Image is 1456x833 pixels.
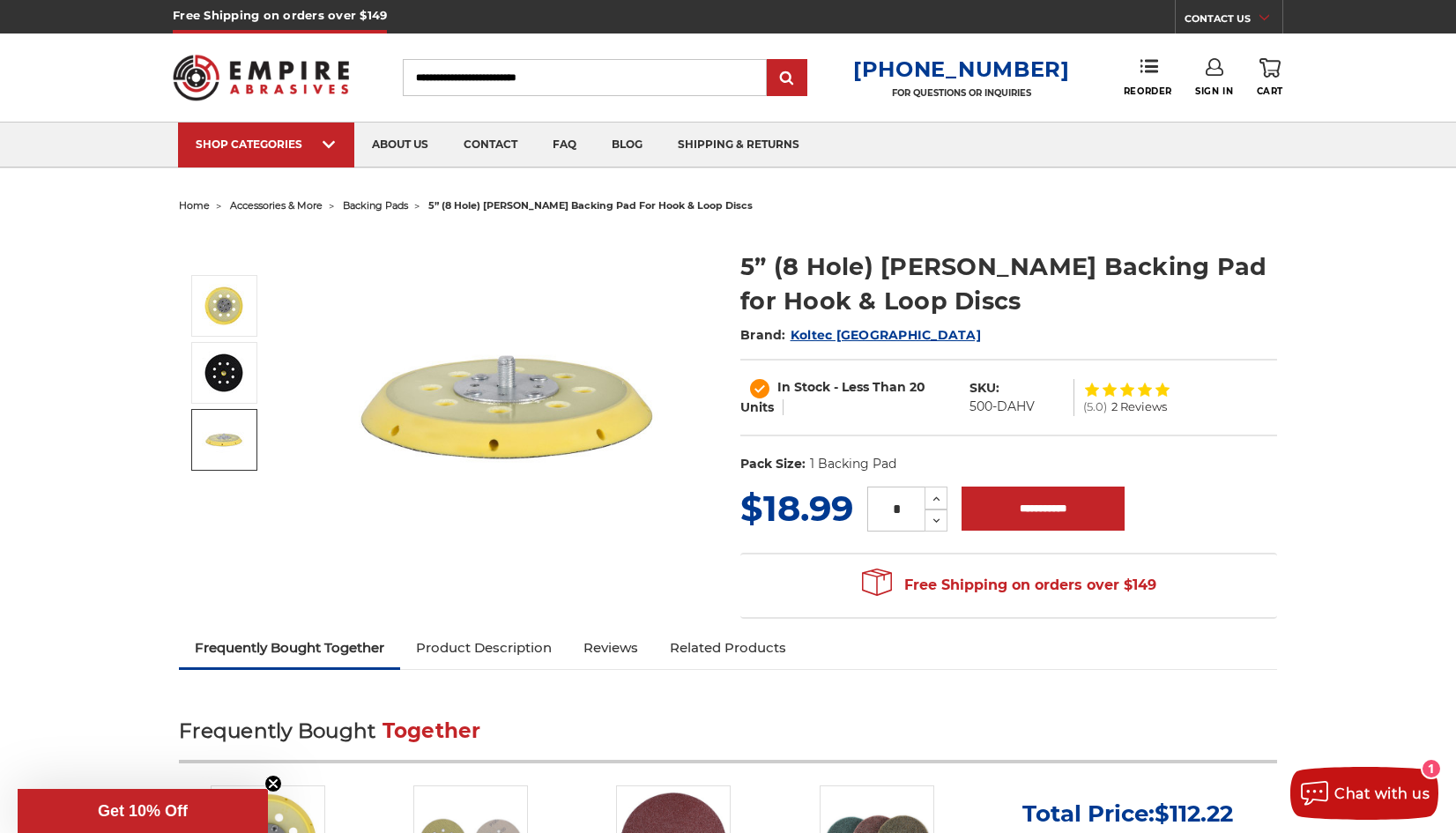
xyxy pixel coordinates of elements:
img: 5” (8 Hole) DA Sander Backing Pad for Hook & Loop Discs [331,231,683,584]
a: backing pads [343,199,408,212]
span: 2 Reviews [1111,401,1167,413]
span: Units [740,399,774,415]
button: Chat with us [1290,767,1438,820]
div: 1 [1423,760,1440,777]
span: 20 [910,379,925,395]
a: faq [535,123,594,167]
span: $112.22 [1155,800,1233,828]
a: Reorder [1124,58,1172,96]
span: 5” (8 hole) [PERSON_NAME] backing pad for hook & loop discs [428,199,753,212]
span: Free Shipping on orders over $149 [862,568,1156,603]
span: $18.99 [740,487,853,530]
p: Total Price: [1022,800,1233,828]
dd: 500-DAHV [969,398,1035,416]
span: Sign In [1195,86,1233,97]
input: Submit [769,61,805,96]
a: Related Products [654,628,802,667]
div: Get 10% OffClose teaser [18,789,268,833]
a: about us [354,123,446,167]
dd: 1 Backing Pad [810,455,896,473]
a: Frequently Bought Together [179,628,400,667]
span: Frequently Bought [179,718,375,743]
span: - Less Than [834,379,906,395]
span: Cart [1257,86,1283,97]
span: Together [383,718,481,743]
a: Cart [1257,58,1283,97]
a: Koltec [GEOGRAPHIC_DATA] [791,327,981,343]
dt: Pack Size: [740,455,806,473]
dt: SKU: [969,379,999,398]
a: contact [446,123,535,167]
a: [PHONE_NUMBER] [853,56,1070,82]
span: Chat with us [1334,785,1430,802]
span: Brand: [740,327,786,343]
a: Reviews [568,628,654,667]
span: Get 10% Off [98,802,188,820]
h1: 5” (8 Hole) [PERSON_NAME] Backing Pad for Hook & Loop Discs [740,249,1277,318]
span: Reorder [1124,86,1172,97]
span: (5.0) [1083,401,1107,413]
img: 5” (8 Hole) DA Sander Backing Pad for Hook & Loop Discs [202,284,246,328]
img: Empire Abrasives [173,43,349,112]
a: blog [594,123,660,167]
button: Close teaser [264,775,282,792]
img: 5” (8 Hole) DA Sander Backing Pad for Hook & Loop Discs [202,351,246,395]
a: CONTACT US [1185,9,1282,33]
div: SHOP CATEGORIES [196,138,337,151]
img: 5” (8 Hole) DA Sander Backing Pad for Hook & Loop Discs [202,418,246,462]
a: accessories & more [230,199,323,212]
a: Product Description [400,628,568,667]
a: shipping & returns [660,123,817,167]
span: In Stock [777,379,830,395]
a: home [179,199,210,212]
p: FOR QUESTIONS OR INQUIRIES [853,87,1070,99]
